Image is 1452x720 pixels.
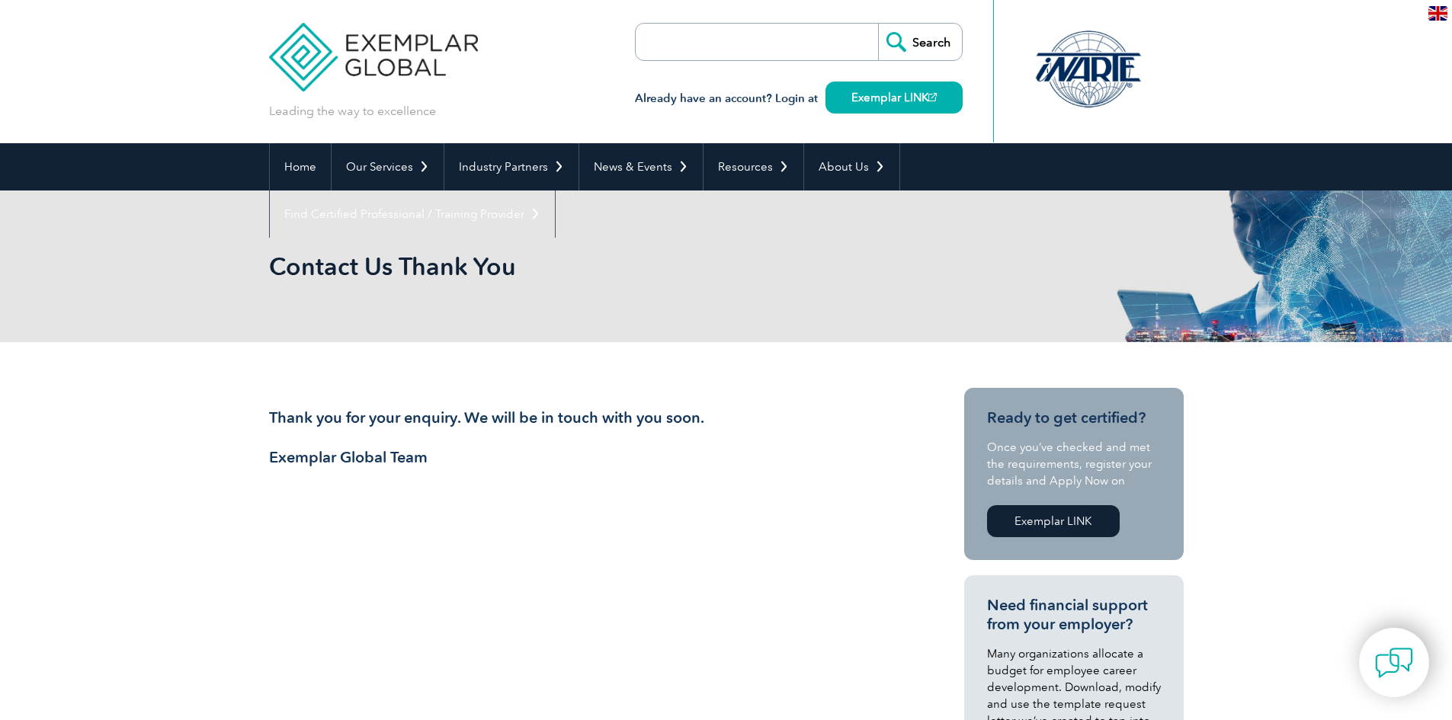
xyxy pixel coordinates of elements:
[704,143,803,190] a: Resources
[987,505,1120,537] a: Exemplar LINK
[269,103,436,120] p: Leading the way to excellence
[269,251,854,281] h1: Contact Us Thank You
[987,408,1161,427] h3: Ready to get certified?
[635,89,963,108] h3: Already have an account? Login at
[270,190,555,238] a: Find Certified Professional / Training Provider
[269,408,909,427] h3: Thank you for your enquiry. We will be in touch with you soon.
[270,143,331,190] a: Home
[579,143,703,190] a: News & Events
[332,143,444,190] a: Our Services
[987,596,1161,634] h3: Need financial support from your employer?
[1428,6,1447,21] img: en
[987,439,1161,489] p: Once you’ve checked and met the requirements, register your details and Apply Now on
[804,143,899,190] a: About Us
[1375,644,1413,682] img: contact-chat.png
[825,82,963,114] a: Exemplar LINK
[928,93,937,101] img: open_square.png
[269,448,909,467] h3: Exemplar Global Team
[878,24,962,60] input: Search
[444,143,579,190] a: Industry Partners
